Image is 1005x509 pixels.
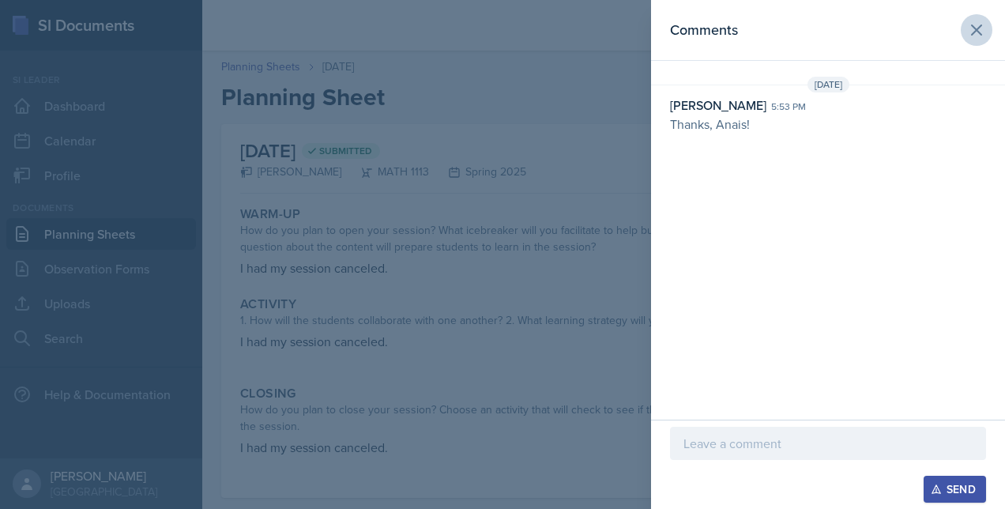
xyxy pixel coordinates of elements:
[670,19,738,41] h2: Comments
[670,96,766,115] div: [PERSON_NAME]
[934,483,976,496] div: Send
[771,100,806,114] div: 5:53 pm
[807,77,849,92] span: [DATE]
[670,115,986,134] p: Thanks, Anais!
[924,476,986,503] button: Send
